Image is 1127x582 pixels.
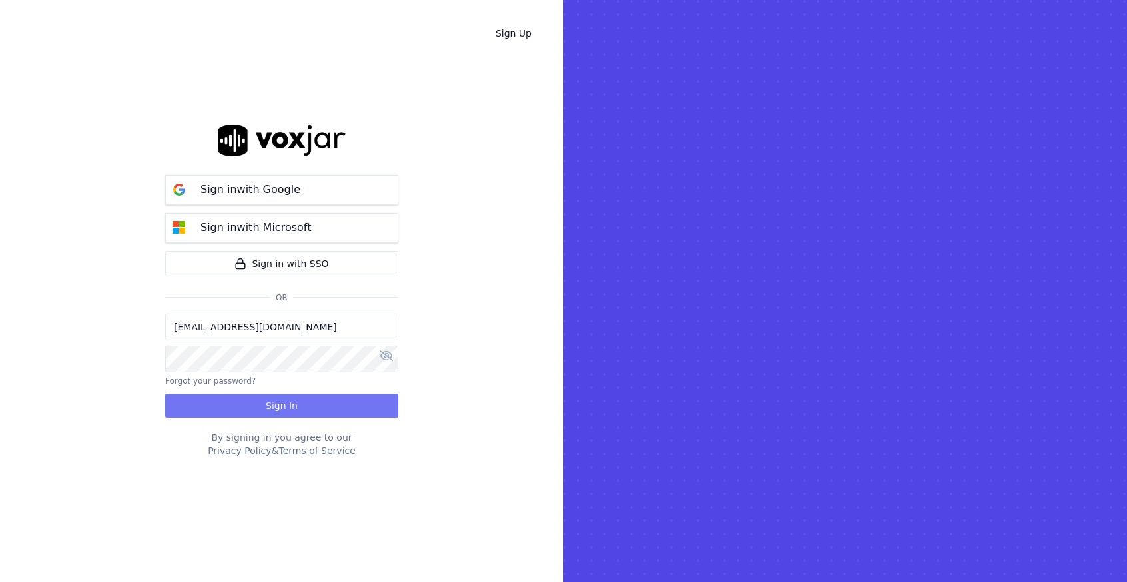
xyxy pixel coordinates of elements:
input: Email [165,314,398,340]
a: Sign in with SSO [165,251,398,276]
button: Sign In [165,394,398,418]
button: Sign inwith Microsoft [165,213,398,243]
button: Privacy Policy [208,444,271,457]
button: Forgot your password? [165,376,256,386]
span: Or [270,292,293,303]
img: microsoft Sign in button [166,214,192,241]
img: google Sign in button [166,176,192,203]
a: Sign Up [485,21,542,45]
img: logo [218,125,346,156]
button: Sign inwith Google [165,175,398,205]
p: Sign in with Google [200,182,300,198]
div: By signing in you agree to our & [165,431,398,457]
p: Sign in with Microsoft [200,220,311,236]
button: Terms of Service [278,444,355,457]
